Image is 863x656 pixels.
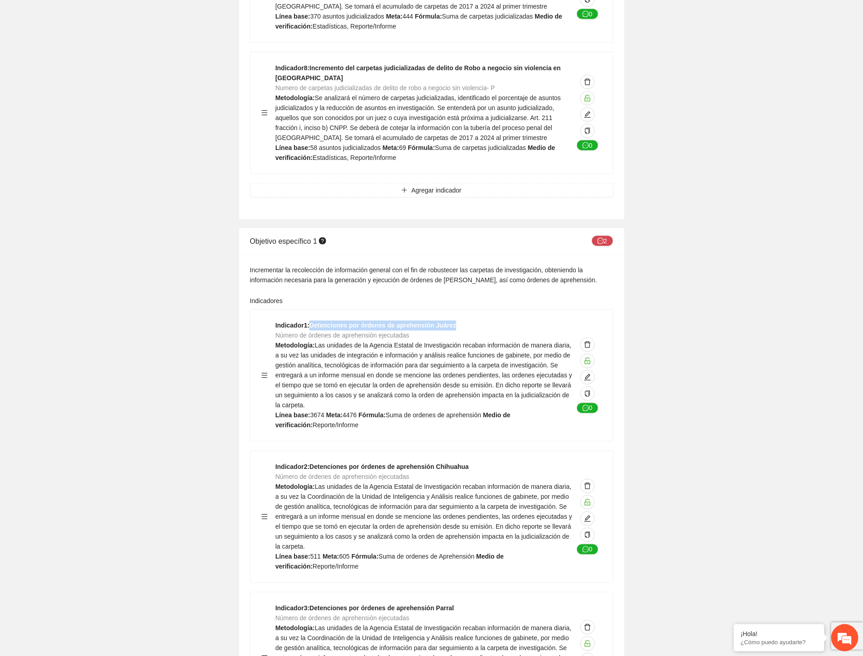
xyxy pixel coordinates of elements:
[581,111,594,118] span: edit
[592,236,613,246] button: message2
[577,403,598,414] button: message0
[581,624,594,631] span: delete
[584,391,591,398] span: copy
[339,553,350,560] span: 605
[386,13,403,20] strong: Meta:
[275,342,315,349] strong: Metodología:
[584,532,591,539] span: copy
[323,553,339,560] strong: Meta:
[275,473,410,481] span: Número de órdenes de aprehensión ejecutadas
[275,94,561,141] span: Se analizará el número de carpetas judicializadas, identificado el porcentaje de asuntos judicial...
[275,615,410,622] span: Número de órdenes de aprehensión ejecutadas
[319,237,326,245] span: question-circle
[313,154,396,161] span: Estadísticas, Reporte/Informe
[581,499,594,506] span: unlock
[403,13,413,20] span: 444
[275,553,310,560] strong: Línea base:
[408,144,435,151] strong: Fórmula:
[310,412,324,419] span: 3674
[5,247,173,279] textarea: Escriba su mensaje y pulse “Intro”
[313,422,358,429] span: Reporte/Informe
[250,237,328,245] span: Objetivo específico 1
[326,412,343,419] strong: Meta:
[275,13,310,20] strong: Línea base:
[581,482,594,490] span: delete
[581,357,594,365] span: unlock
[275,94,315,101] strong: Metodología:
[583,11,589,18] span: message
[261,372,268,379] span: menu
[580,124,595,138] button: copy
[275,625,315,632] strong: Metodología:
[275,605,454,612] strong: Indicador 3 : Detenciones por órdenes de aprehensión Parral
[250,183,613,198] button: plusAgregar indicador
[580,386,595,401] button: copy
[580,495,595,510] button: unlock
[310,13,384,20] span: 370 asuntos judicializados
[261,110,268,116] span: menu
[415,13,442,20] strong: Fórmula:
[577,544,598,555] button: message0
[342,412,357,419] span: 4476
[580,528,595,542] button: copy
[580,107,595,122] button: edit
[359,412,386,419] strong: Fórmula:
[583,405,589,412] span: message
[583,546,589,554] span: message
[401,187,408,194] span: plus
[581,341,594,348] span: delete
[411,185,462,195] span: Agregar indicador
[47,46,152,58] div: Chatee con nosotros ahora
[250,296,283,306] label: Indicadores
[386,412,481,419] span: Suma de ordenes de aprehensión
[584,128,591,135] span: copy
[580,354,595,368] button: unlock
[580,620,595,635] button: delete
[580,338,595,352] button: delete
[250,265,613,285] div: Incrementar la recolección de información general con el fin de robustecer las carpetas de invest...
[581,640,594,647] span: unlock
[275,483,572,550] span: Las unidades de la Agencia Estatal de Investigación recaban información de manera diaria, a su ve...
[581,95,594,102] span: unlock
[580,637,595,651] button: unlock
[580,75,595,89] button: delete
[442,13,533,20] span: Suma de carpetas judicializadas
[598,238,604,245] span: message
[310,553,321,560] span: 511
[741,639,818,646] p: ¿Cómo puedo ayudarte?
[275,342,572,409] span: Las unidades de la Agencia Estatal de Investigación recaban información de manera diaria, a su ve...
[275,64,561,82] strong: Indicador 8 : Incremento del carpetas judicializadas de delito de Robo a negocio sin violencia en...
[399,144,406,151] span: 69
[53,121,125,212] span: Estamos en línea.
[581,374,594,381] span: edit
[580,91,595,106] button: unlock
[275,144,555,161] strong: Medio de verificación:
[275,84,495,92] span: Numero de carpetas judicializadas de delito de robo a negocio sin violencia- P
[581,78,594,86] span: delete
[379,553,475,560] span: Suma de ordenes de Aprehensión
[275,412,511,429] strong: Medio de verificación:
[275,322,456,329] strong: Indicador 1 : Detenciones por órdenes de aprehensión Juárez
[580,511,595,526] button: edit
[741,630,818,637] div: ¡Hola!
[275,332,410,339] span: Número de órdenes de aprehensión ejecutadas
[275,144,310,151] strong: Línea base:
[275,483,315,491] strong: Metodología:
[310,144,381,151] span: 58 asuntos judicializados
[261,514,268,520] span: menu
[275,412,310,419] strong: Línea base:
[313,23,396,30] span: Estadísticas, Reporte/Informe
[435,144,526,151] span: Suma de carpetas judicializadas
[382,144,399,151] strong: Meta:
[275,463,469,471] strong: Indicador 2 : Detenciones por órdenes de aprehensión Chihuahua
[313,563,358,570] span: Reporte/Informe
[580,370,595,385] button: edit
[581,515,594,522] span: edit
[577,9,598,19] button: message0
[580,479,595,493] button: delete
[583,142,589,150] span: message
[149,5,170,26] div: Minimizar ventana de chat en vivo
[577,140,598,151] button: message0
[352,553,379,560] strong: Fórmula:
